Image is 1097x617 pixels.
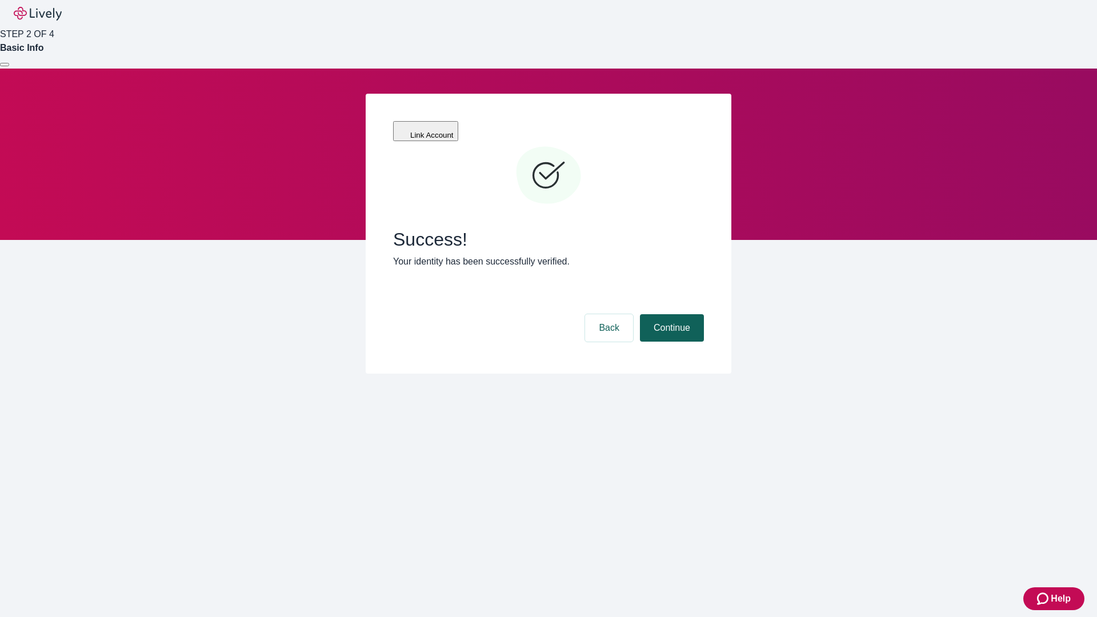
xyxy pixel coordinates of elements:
img: Lively [14,7,62,21]
svg: Zendesk support icon [1037,592,1051,606]
p: Your identity has been successfully verified. [393,255,704,269]
button: Link Account [393,121,458,141]
span: Help [1051,592,1071,606]
button: Continue [640,314,704,342]
button: Back [585,314,633,342]
button: Zendesk support iconHelp [1023,587,1084,610]
svg: Checkmark icon [514,142,583,210]
span: Success! [393,229,704,250]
